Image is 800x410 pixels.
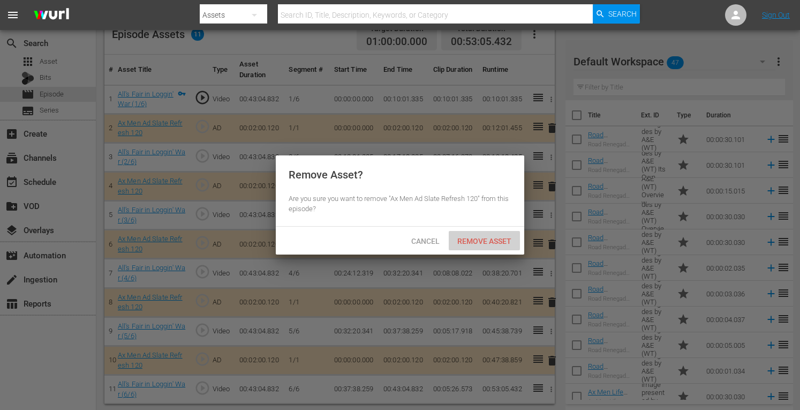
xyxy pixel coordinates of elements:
[403,237,448,245] span: Cancel
[26,3,77,28] img: ans4CAIJ8jUAAAAAAAAAAAAAAAAAAAAAAAAgQb4GAAAAAAAAAAAAAAAAAAAAAAAAJMjXAAAAAAAAAAAAAAAAAAAAAAAAgAT5G...
[449,237,520,245] span: Remove Asset
[289,168,363,181] div: Remove Asset?
[449,231,520,250] button: Remove Asset
[6,9,19,21] span: menu
[593,4,640,24] button: Search
[402,231,449,250] button: Cancel
[762,11,790,19] a: Sign Out
[289,194,511,214] div: Are you sure you want to remove "Ax Men Ad Slate Refresh 120" from this episode?
[608,4,637,24] span: Search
